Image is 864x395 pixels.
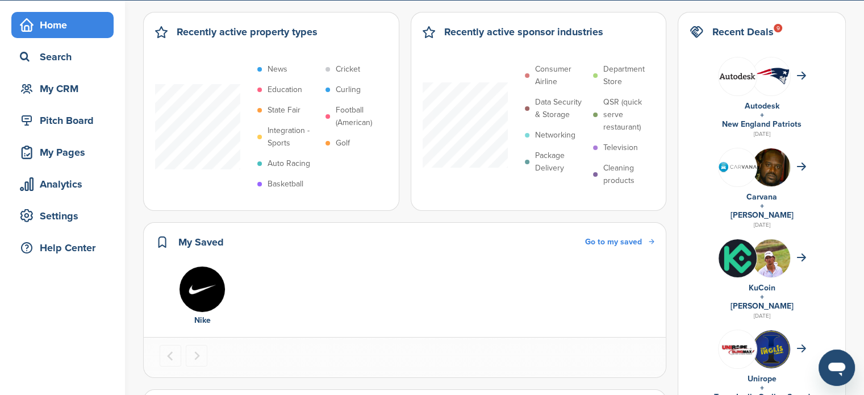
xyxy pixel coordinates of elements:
h2: Recently active sponsor industries [444,24,603,40]
a: + [760,383,764,393]
h2: My Saved [178,234,224,250]
img: 308633180 592082202703760 345377490651361792 n [719,330,757,368]
img: jmj71fb 400x400 [719,239,757,277]
button: Previous slide [160,345,181,367]
div: [DATE] [690,311,834,321]
a: [PERSON_NAME] [731,210,794,220]
img: Iga3kywp 400x400 [752,330,790,368]
p: Package Delivery [535,149,587,174]
div: 9 [774,24,782,32]
p: Cleaning products [603,162,656,187]
p: Auto Racing [268,157,310,170]
h2: Recently active property types [177,24,318,40]
div: Search [17,47,114,67]
div: My Pages [17,142,114,163]
div: Help Center [17,238,114,258]
h2: Recent Deals [712,24,774,40]
a: Analytics [11,171,114,197]
a: Carvana [746,192,777,202]
a: My CRM [11,76,114,102]
span: Go to my saved [585,237,642,247]
div: Analytics [17,174,114,194]
p: Consumer Airline [535,63,587,88]
a: + [760,292,764,302]
button: Next slide [186,345,207,367]
p: State Fair [268,104,300,117]
div: [DATE] [690,220,834,230]
a: Settings [11,203,114,229]
img: Carvana logo [719,162,757,172]
img: Data [719,73,757,80]
div: My CRM [17,78,114,99]
div: 1 of 1 [160,266,245,327]
img: Data?1415811651 [752,67,790,85]
p: Networking [535,129,575,142]
div: Pitch Board [17,110,114,131]
p: News [268,63,287,76]
img: Open uri20141112 64162 1m4tozd?1415806781 [752,239,790,293]
p: Data Security & Storage [535,96,587,121]
div: Home [17,15,114,35]
a: [PERSON_NAME] [731,301,794,311]
a: + [760,110,764,120]
a: Pitch Board [11,107,114,134]
a: Autodesk [745,101,779,111]
a: Unirope [748,374,777,384]
p: QSR (quick serve restaurant) [603,96,656,134]
a: Nike logo Nike [165,266,239,327]
img: Nike logo [179,266,226,313]
p: Football (American) [336,104,388,129]
p: Basketball [268,178,303,190]
a: Search [11,44,114,70]
a: KuCoin [749,283,775,293]
p: Integration - Sports [268,124,320,149]
iframe: Button to launch messaging window [819,350,855,386]
a: Help Center [11,235,114,261]
img: Shaquille o'neal in 2011 (cropped) [752,148,790,193]
a: Go to my saved [585,236,654,248]
a: Home [11,12,114,38]
div: [DATE] [690,129,834,139]
a: + [760,201,764,211]
p: Education [268,84,302,96]
p: Department Store [603,63,656,88]
p: Television [603,142,638,154]
a: My Pages [11,139,114,165]
div: Settings [17,206,114,226]
p: Curling [336,84,361,96]
p: Golf [336,137,350,149]
p: Cricket [336,63,360,76]
a: New England Patriots [722,119,802,129]
div: Nike [165,314,239,327]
